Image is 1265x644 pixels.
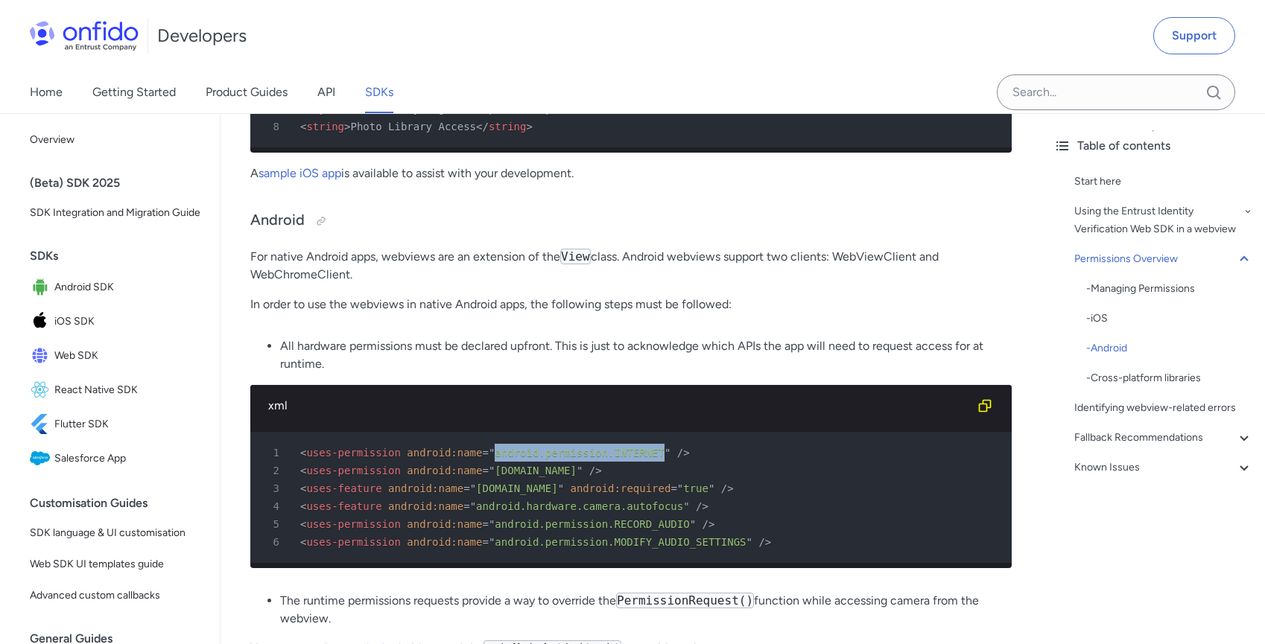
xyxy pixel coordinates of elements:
[1074,429,1253,447] a: Fallback Recommendations
[300,103,306,115] span: <
[30,168,214,198] div: (Beta) SDK 2025
[30,204,202,222] span: SDK Integration and Migration Guide
[54,277,202,298] span: Android SDK
[280,592,1012,628] li: The runtime permissions requests provide a way to override the function while accessing camera fr...
[463,500,469,512] span: =
[30,277,54,298] img: IconAndroid SDK
[708,482,714,494] span: "
[482,518,488,530] span: =
[256,533,290,551] span: 6
[388,482,438,494] span: android:
[551,103,557,115] span: >
[54,414,202,435] span: Flutter SDK
[696,500,708,512] span: />
[30,414,54,435] img: IconFlutter SDK
[54,448,202,469] span: Salesforce App
[457,536,483,548] span: name
[482,465,488,476] span: =
[24,198,208,228] a: SDK Integration and Migration Guide
[306,447,400,459] span: uses-permission
[326,103,332,115] span: >
[24,374,208,407] a: IconReact Native SDKReact Native SDK
[1053,137,1253,155] div: Table of contents
[1074,173,1253,191] a: Start here
[463,482,469,494] span: =
[54,311,202,332] span: iOS SDK
[30,311,54,332] img: IconiOS SDK
[54,345,202,366] span: Web SDK
[30,345,54,366] img: IconWeb SDK
[495,536,746,548] span: android.permission.MODIFY_AUDIO_SETTINGS
[533,103,551,115] span: key
[1086,280,1253,298] div: - Managing Permissions
[300,447,306,459] span: <
[495,518,689,530] span: android.permission.RECORD_AUDIO
[30,524,202,542] span: SDK language & UI customisation
[300,518,306,530] span: <
[300,121,306,133] span: <
[256,462,290,479] span: 2
[476,121,489,133] span: </
[256,515,290,533] span: 5
[250,209,1012,233] h3: Android
[30,380,54,401] img: IconReact Native SDK
[703,518,715,530] span: />
[683,500,689,512] span: "
[365,71,393,113] a: SDKs
[24,442,208,475] a: IconSalesforce AppSalesforce App
[721,482,734,494] span: />
[250,165,1012,182] p: A is available to assist with your development.
[683,482,708,494] span: true
[256,444,290,462] span: 1
[54,380,202,401] span: React Native SDK
[280,337,1012,373] li: All hardware permissions must be declared upfront. This is just to acknowledge which APIs the app...
[457,465,483,476] span: name
[1074,250,1253,268] a: Permissions Overview
[268,397,970,415] div: xml
[571,482,621,494] span: android:
[157,24,247,48] h1: Developers
[306,103,325,115] span: key
[1086,339,1253,357] a: -Android
[259,166,341,180] a: sample iOS app
[457,518,483,530] span: name
[300,465,306,476] span: <
[489,447,495,459] span: "
[470,482,476,494] span: "
[758,536,771,548] span: />
[1074,203,1253,238] a: Using the Entrust Identity Verification Web SDK in a webview
[306,518,400,530] span: uses-permission
[560,249,591,264] code: View
[997,74,1235,110] input: Onfido search input field
[30,587,202,605] span: Advanced custom callbacks
[300,500,306,512] span: <
[332,103,520,115] span: NSPhotoLibraryUsageDescription
[489,518,495,530] span: "
[438,500,463,512] span: name
[407,536,457,548] span: android:
[24,305,208,338] a: IconiOS SDKiOS SDK
[558,482,564,494] span: "
[495,447,665,459] span: android.permission.INTERNET
[30,21,139,51] img: Onfido Logo
[300,536,306,548] span: <
[306,121,344,133] span: string
[489,121,527,133] span: string
[306,465,400,476] span: uses-permission
[482,447,488,459] span: =
[24,581,208,610] a: Advanced custom callbacks
[670,482,676,494] span: =
[690,518,696,530] span: "
[306,536,400,548] span: uses-permission
[407,518,457,530] span: android:
[24,125,208,155] a: Overview
[1153,17,1235,54] a: Support
[746,536,752,548] span: "
[300,482,306,494] span: <
[589,465,602,476] span: />
[489,465,495,476] span: "
[616,593,754,608] code: PermissionRequest()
